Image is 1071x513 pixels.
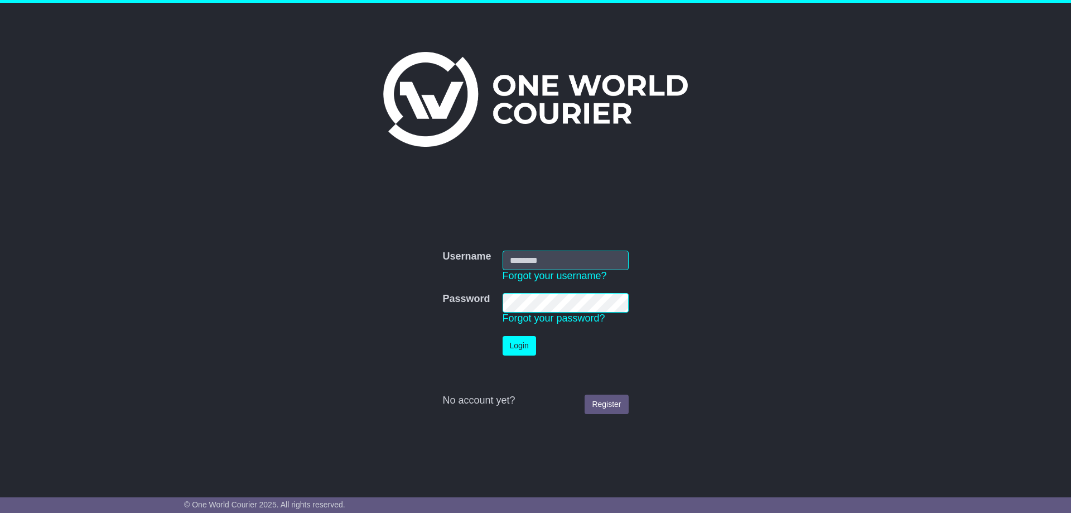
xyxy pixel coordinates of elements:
div: No account yet? [442,395,628,407]
button: Login [503,336,536,356]
a: Forgot your username? [503,270,607,281]
a: Register [585,395,628,414]
img: One World [383,52,688,147]
a: Forgot your password? [503,313,605,324]
span: © One World Courier 2025. All rights reserved. [184,500,345,509]
label: Password [442,293,490,305]
label: Username [442,251,491,263]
